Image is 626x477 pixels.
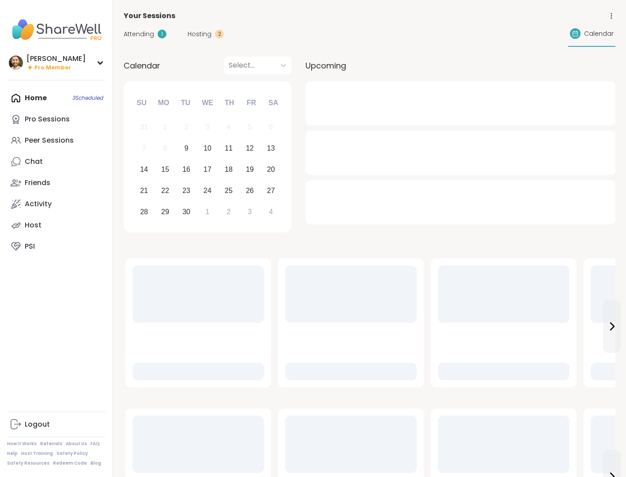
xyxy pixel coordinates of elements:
div: 10 [204,142,211,154]
div: Fr [241,93,261,113]
div: Chat [25,157,43,167]
a: Safety Policy [57,450,88,457]
div: 13 [267,142,275,154]
div: Choose Tuesday, September 16th, 2025 [177,160,196,179]
div: 1 [206,206,210,218]
div: Choose Saturday, September 20th, 2025 [261,160,280,179]
div: Choose Tuesday, September 23rd, 2025 [177,181,196,200]
div: 11 [225,142,233,154]
div: 24 [204,185,211,197]
div: Not available Wednesday, September 3rd, 2025 [198,118,217,137]
div: Choose Friday, September 19th, 2025 [240,160,259,179]
div: 31 [140,121,148,133]
div: Choose Friday, October 3rd, 2025 [240,202,259,221]
div: Not available Monday, September 1st, 2025 [156,118,175,137]
div: Choose Sunday, September 21st, 2025 [135,181,154,200]
div: Su [132,93,151,113]
div: 1 [163,121,167,133]
div: Choose Thursday, September 25th, 2025 [219,181,238,200]
div: 7 [142,142,146,154]
a: Pro Sessions [7,109,106,130]
div: 21 [140,185,148,197]
div: Choose Saturday, September 27th, 2025 [261,181,280,200]
div: Tu [176,93,195,113]
div: 2 [185,121,189,133]
div: Choose Sunday, September 14th, 2025 [135,160,154,179]
div: 26 [246,185,254,197]
a: Chat [7,151,106,172]
a: FAQ [91,441,100,447]
div: Choose Monday, September 15th, 2025 [156,160,175,179]
div: 28 [140,206,148,218]
a: Peer Sessions [7,130,106,151]
div: month 2025-09 [133,117,281,222]
div: 4 [226,121,230,133]
div: 5 [248,121,252,133]
div: 30 [182,206,190,218]
div: Pro Sessions [25,114,70,124]
div: 23 [182,185,190,197]
a: About Us [66,441,87,447]
div: Choose Friday, September 12th, 2025 [240,139,259,158]
div: Choose Sunday, September 28th, 2025 [135,202,154,221]
a: Activity [7,193,106,215]
div: 27 [267,185,275,197]
div: Choose Friday, September 26th, 2025 [240,181,259,200]
div: Choose Wednesday, September 17th, 2025 [198,160,217,179]
img: brett [9,56,23,70]
a: Help [7,450,18,457]
a: Friends [7,172,106,193]
div: Choose Tuesday, September 9th, 2025 [177,139,196,158]
div: 3 [248,206,252,218]
div: 8 [163,142,167,154]
div: 19 [246,163,254,175]
div: 29 [161,206,169,218]
img: ShareWell Nav Logo [7,14,106,45]
div: Choose Wednesday, September 10th, 2025 [198,139,217,158]
a: PSI [7,236,106,257]
div: Friends [25,178,50,188]
a: Referrals [40,441,62,447]
div: Choose Thursday, September 18th, 2025 [219,160,238,179]
div: Choose Thursday, October 2nd, 2025 [219,202,238,221]
div: Logout [25,420,50,429]
div: Not available Tuesday, September 2nd, 2025 [177,118,196,137]
div: 15 [161,163,169,175]
a: Host [7,215,106,236]
div: Choose Monday, September 29th, 2025 [156,202,175,221]
div: Th [220,93,239,113]
a: Logout [7,414,106,435]
div: Not available Sunday, August 31st, 2025 [135,118,154,137]
div: 16 [182,163,190,175]
div: Choose Saturday, September 13th, 2025 [261,139,280,158]
div: Host [25,220,41,230]
div: Not available Friday, September 5th, 2025 [240,118,259,137]
div: 2 [215,30,224,38]
div: Sa [264,93,283,113]
div: Not available Sunday, September 7th, 2025 [135,139,154,158]
div: 20 [267,163,275,175]
span: Hosting [188,30,211,39]
span: Attending [124,30,154,39]
div: Choose Saturday, October 4th, 2025 [261,202,280,221]
span: Your Sessions [124,11,175,21]
div: 3 [206,121,210,133]
div: Peer Sessions [25,136,74,145]
div: 18 [225,163,233,175]
div: 1 [158,30,166,38]
div: [PERSON_NAME] [26,54,86,64]
div: Activity [25,199,52,209]
div: Not available Thursday, September 4th, 2025 [219,118,238,137]
div: 22 [161,185,169,197]
div: Choose Wednesday, September 24th, 2025 [198,181,217,200]
span: Calendar [124,60,160,72]
div: We [198,93,217,113]
div: 17 [204,163,211,175]
div: 12 [246,142,254,154]
div: Mo [154,93,173,113]
div: 4 [269,206,273,218]
div: Choose Wednesday, October 1st, 2025 [198,202,217,221]
a: Redeem Code [53,460,87,466]
span: Pro Member [34,64,71,72]
span: Calendar [584,29,614,38]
